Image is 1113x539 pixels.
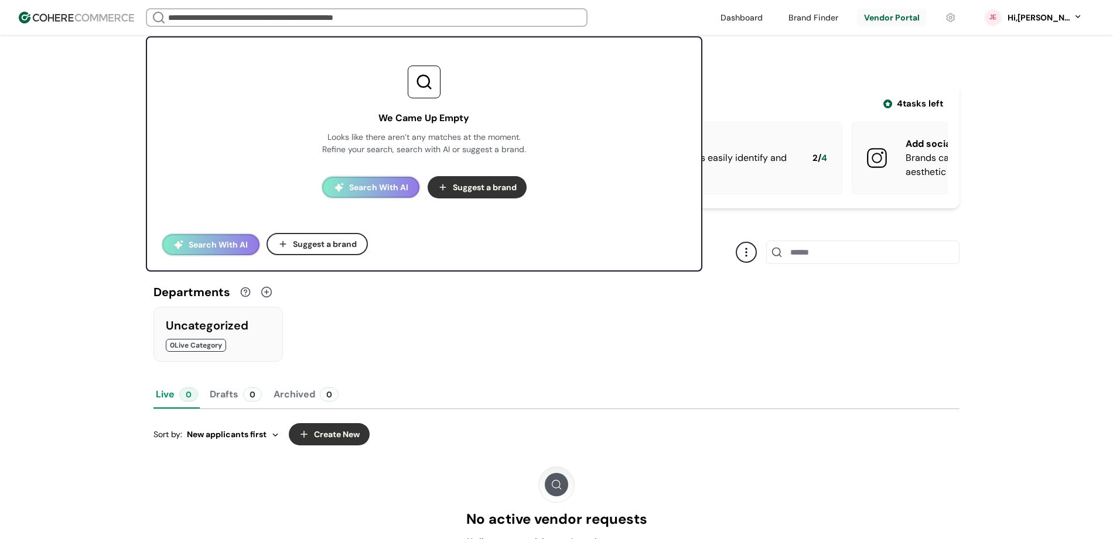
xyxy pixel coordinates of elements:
[207,380,264,408] button: Drafts
[267,233,368,255] button: Suggest a brand
[378,111,469,125] div: We Came Up Empty
[153,380,200,408] button: Live
[897,97,943,111] span: 4 tasks left
[162,234,260,255] button: Search With AI
[812,152,818,165] span: 2
[466,509,647,530] div: No active vendor requests
[19,12,134,23] img: Cohere Logo
[321,131,527,156] div: Looks like there aren’t any matches at the moment. Refine your search, search with AI or suggest ...
[322,177,419,198] button: Search With AI
[153,283,230,301] div: Departments
[428,176,527,198] button: Suggest a brand
[271,380,341,408] button: Archived
[984,9,1002,26] svg: 0 percent
[320,387,339,401] div: 0
[179,387,198,401] div: 0
[1006,12,1083,24] button: Hi,[PERSON_NAME]
[187,428,267,441] span: New applicants first
[289,423,370,445] button: Create New
[821,152,827,165] span: 4
[153,428,279,441] div: Sort by:
[243,387,262,401] div: 0
[1006,12,1071,24] div: Hi, [PERSON_NAME]
[818,152,821,165] span: /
